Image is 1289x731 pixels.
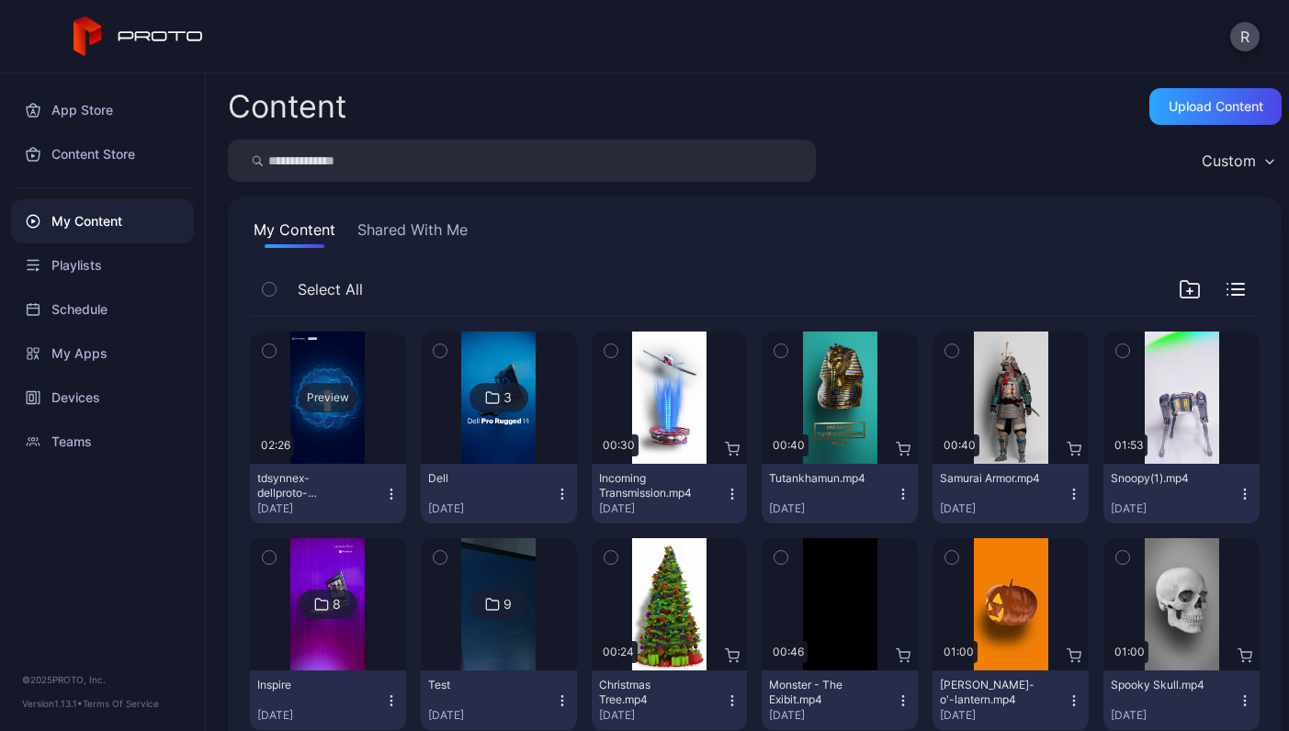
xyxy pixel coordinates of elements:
a: App Store [11,88,194,132]
div: [DATE] [940,501,1067,516]
div: Incoming Transmission.mp4 [599,471,700,500]
button: Custom [1193,140,1282,182]
div: [DATE] [1111,501,1238,516]
button: R [1230,22,1260,51]
div: [DATE] [599,708,726,723]
a: My Content [11,199,194,243]
div: Christmas Tree.mp4 [599,678,700,707]
button: Monster - The Exibit.mp4[DATE] [762,670,918,730]
div: [DATE] [428,501,555,516]
span: Select All [298,278,363,300]
button: Tutankhamun.mp4[DATE] [762,464,918,523]
button: Spooky Skull.mp4[DATE] [1103,670,1260,730]
div: Dell [428,471,529,486]
button: Snoopy(1).mp4[DATE] [1103,464,1260,523]
div: Content [228,91,346,122]
div: Jack-o'-lantern.mp4 [940,678,1041,707]
div: [DATE] [769,708,896,723]
div: Upload Content [1169,99,1263,114]
div: tdsynnex-dellproto-vertical_v03.mp4 [257,471,358,500]
div: 9 [503,596,512,613]
div: Spooky Skull.mp4 [1111,678,1212,692]
a: Teams [11,420,194,464]
div: [DATE] [599,501,726,516]
div: 3 [503,389,512,406]
a: My Apps [11,332,194,376]
div: Samurai Armor.mp4 [940,471,1041,486]
div: [DATE] [940,708,1067,723]
button: tdsynnex-dellproto-vertical_v03.mp4[DATE] [250,464,406,523]
div: Tutankhamun.mp4 [769,471,870,486]
button: My Content [250,219,339,248]
button: Inspire[DATE] [250,670,406,730]
span: Version 1.13.1 • [22,698,83,709]
a: Playlists [11,243,194,287]
a: Schedule [11,287,194,332]
div: 8 [333,596,341,613]
button: Upload Content [1149,88,1282,125]
a: Terms Of Service [83,698,159,709]
div: © 2025 PROTO, Inc. [22,672,183,687]
button: Samurai Armor.mp4[DATE] [933,464,1089,523]
div: [DATE] [1111,708,1238,723]
button: Dell[DATE] [421,464,577,523]
div: Test [428,678,529,692]
button: Test[DATE] [421,670,577,730]
div: Monster - The Exibit.mp4 [769,678,870,707]
div: Custom [1202,152,1256,170]
a: Content Store [11,132,194,176]
div: Snoopy(1).mp4 [1111,471,1212,486]
div: Preview [299,383,357,412]
button: Shared With Me [354,219,471,248]
div: Inspire [257,678,358,692]
div: [DATE] [769,501,896,516]
button: [PERSON_NAME]-o'-lantern.mp4[DATE] [933,670,1089,730]
a: Devices [11,376,194,420]
div: [DATE] [257,501,384,516]
div: [DATE] [428,708,555,723]
button: Incoming Transmission.mp4[DATE] [592,464,748,523]
button: Christmas Tree.mp4[DATE] [592,670,748,730]
div: [DATE] [257,708,384,723]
